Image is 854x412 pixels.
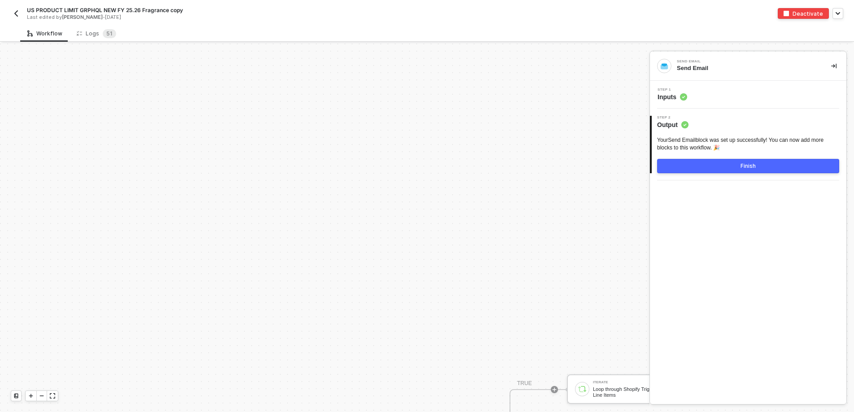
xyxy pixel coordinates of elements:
div: Send Email [677,64,817,72]
div: Step 1Inputs [650,88,846,101]
span: Output [657,120,688,129]
img: back [13,10,20,17]
div: Loop through Shopify Trigger: Line Items [593,386,660,398]
div: Send Email [677,60,811,63]
img: integration-icon [660,62,668,70]
span: icon-play [28,393,34,399]
div: TRUE [517,379,532,388]
span: 1 [110,30,113,37]
span: Step 1 [658,88,687,92]
div: Logs [77,29,116,38]
span: icon-expand [50,393,55,399]
div: Iterate [593,381,660,384]
span: [PERSON_NAME] [62,14,103,20]
span: Inputs [658,92,687,101]
span: 5 [106,30,110,37]
button: back [11,8,22,19]
div: Workflow [27,30,62,37]
span: Step 2 [657,116,688,119]
div: Step 2Output YourSend Emailblock was set up successfully! You can now add more blocks to this wor... [650,116,846,173]
span: icon-minus [39,393,44,399]
p: Your Send Email block was set up successfully! You can now add more blocks to this workflow. 🎉 [657,136,839,152]
div: Last edited by - [DATE] [27,14,406,21]
div: Deactivate [793,10,823,18]
div: Finish [741,162,756,170]
span: US PRODUCT LIMIT GRPHQL NEW FY 25.26 Fragrance copy [27,6,183,14]
sup: 51 [103,29,116,38]
button: deactivateDeactivate [778,8,829,19]
img: icon [578,385,586,393]
span: icon-play [552,387,557,392]
span: icon-collapse-right [831,63,837,69]
img: deactivate [784,11,789,16]
button: Finish [657,159,839,173]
